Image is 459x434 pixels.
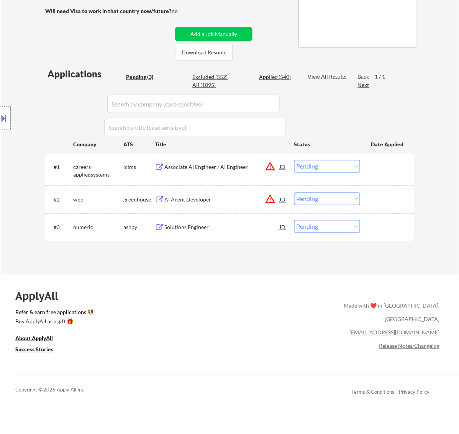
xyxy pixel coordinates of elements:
[155,141,287,148] div: Title
[192,73,231,81] div: Excluded (552)
[73,224,123,231] div: numeric
[399,389,430,395] a: Privacy Policy
[123,141,155,148] div: ATS
[73,196,123,204] div: wpp
[164,224,280,231] div: Solutions Engineer
[15,318,92,328] a: Buy ApplyAll as a gift 🎁
[54,196,67,204] div: #2
[123,164,155,171] div: icims
[104,118,286,136] input: Search by title (case sensitive)
[164,196,280,204] div: AI Agent Developer
[107,95,280,113] input: Search by company (case sensitive)
[279,193,287,206] div: JD
[358,81,370,89] div: Next
[45,8,173,14] strong: Will need Visa to work in that country now/future?:
[15,310,184,318] a: Refer & earn free applications 👯‍♀️
[172,7,193,15] div: no
[279,160,287,174] div: JD
[265,161,275,172] button: warning_amber
[15,335,64,344] a: About ApplyAll
[15,387,103,394] div: Copyright © 2025 Apply All Inc
[175,27,252,41] button: Add a Job Manually
[294,137,360,151] div: Status
[126,73,164,81] div: Pending (3)
[259,73,297,81] div: Applied (540)
[15,346,53,353] u: Success Stories
[192,81,231,89] div: All (1095)
[375,73,393,80] div: 1 / 1
[54,224,67,231] div: #3
[15,290,67,303] div: ApplyAll
[358,73,370,80] div: Back
[164,164,280,171] div: Associate AI Engineer / AI Engineer
[15,319,92,324] div: Buy ApplyAll as a gift 🎁
[371,141,405,148] div: Date Applied
[123,224,155,231] div: ashby
[308,73,349,80] div: View All Results
[176,44,233,61] button: Download Resume
[265,194,275,205] button: warning_amber
[352,389,395,395] a: Terms & Conditions
[379,343,440,349] a: Release Notes/Changelog
[15,335,53,342] u: About ApplyAll
[341,299,440,326] div: Made with ❤️ in [GEOGRAPHIC_DATA], [GEOGRAPHIC_DATA]
[15,346,64,355] a: Success Stories
[350,329,440,336] a: [EMAIL_ADDRESS][DOMAIN_NAME]
[279,220,287,234] div: JD
[123,196,155,204] div: greenhouse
